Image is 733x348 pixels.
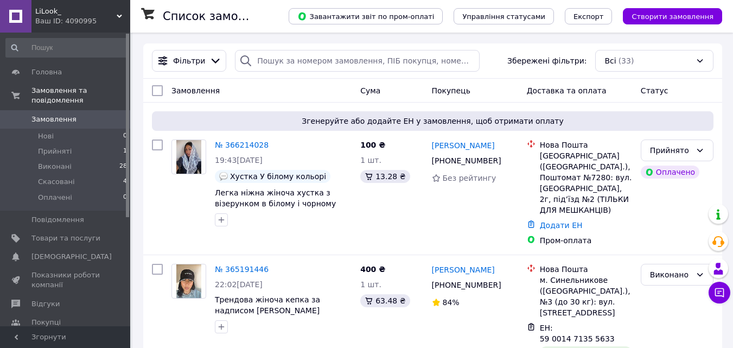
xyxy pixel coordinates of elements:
[527,86,607,95] span: Доставка та оплата
[171,140,206,174] a: Фото товару
[612,11,722,20] a: Створити замовлення
[215,265,269,274] a: № 365191446
[119,162,127,172] span: 28
[38,177,75,187] span: Скасовані
[38,131,54,141] span: Нові
[454,8,554,24] button: Управління статусами
[360,141,385,149] span: 100 ₴
[31,115,77,124] span: Замовлення
[360,86,380,95] span: Cума
[462,12,545,21] span: Управління статусами
[123,147,127,156] span: 1
[31,86,130,105] span: Замовлення та повідомлення
[360,280,381,289] span: 1 шт.
[230,172,326,181] span: Хустка У білому кольорі
[215,295,320,315] a: Трендова жіноча кепка за надписом [PERSON_NAME]
[443,174,496,182] span: Без рейтингу
[38,193,72,203] span: Оплачені
[619,56,634,65] span: (33)
[430,277,503,293] div: [PHONE_NUMBER]
[443,298,460,307] span: 84%
[163,10,273,23] h1: Список замовлень
[540,150,632,216] div: [GEOGRAPHIC_DATA] ([GEOGRAPHIC_DATA].), Поштомат №7280: вул. [GEOGRAPHIC_DATA], 2г, під’їзд №2 (Т...
[31,318,61,327] span: Покупці
[173,55,205,66] span: Фільтри
[176,140,202,174] img: Фото товару
[641,166,699,179] div: Оплачено
[540,324,615,343] span: ЕН: 59 0014 7135 5633
[215,141,269,149] a: № 366214028
[289,8,443,24] button: Завантажити звіт по пром-оплаті
[540,221,583,230] a: Додати ЕН
[31,270,100,290] span: Показники роботи компанії
[215,156,263,164] span: 19:43[DATE]
[156,116,709,126] span: Згенеруйте або додайте ЕН у замовлення, щоб отримати оплату
[573,12,604,21] span: Експорт
[360,156,381,164] span: 1 шт.
[650,269,691,281] div: Виконано
[432,140,495,151] a: [PERSON_NAME]
[5,38,128,58] input: Пошук
[123,193,127,203] span: 0
[709,282,730,303] button: Чат з покупцем
[176,264,202,298] img: Фото товару
[31,67,62,77] span: Головна
[507,55,587,66] span: Збережені фільтри:
[38,162,72,172] span: Виконані
[360,170,410,183] div: 13.28 ₴
[38,147,72,156] span: Прийняті
[31,233,100,243] span: Товари та послуги
[235,50,480,72] input: Пошук за номером замовлення, ПІБ покупця, номером телефону, Email, номером накладної
[540,275,632,318] div: м. Синельникове ([GEOGRAPHIC_DATA].), №3 (до 30 кг): вул. [STREET_ADDRESS]
[641,86,668,95] span: Статус
[215,188,336,219] a: Легка ніжна жіноча хустка з візерунком в білому і чорному кольорах, 100/100
[297,11,434,21] span: Завантажити звіт по пром-оплаті
[215,280,263,289] span: 22:02[DATE]
[432,86,470,95] span: Покупець
[171,264,206,299] a: Фото товару
[632,12,713,21] span: Створити замовлення
[171,86,220,95] span: Замовлення
[31,299,60,309] span: Відгуки
[623,8,722,24] button: Створити замовлення
[540,140,632,150] div: Нова Пошта
[540,264,632,275] div: Нова Пошта
[430,153,503,168] div: [PHONE_NUMBER]
[35,7,117,16] span: LiLook_
[31,252,112,262] span: [DEMOGRAPHIC_DATA]
[650,144,691,156] div: Прийнято
[123,177,127,187] span: 4
[31,215,84,225] span: Повідомлення
[565,8,613,24] button: Експорт
[360,294,410,307] div: 63.48 ₴
[540,235,632,246] div: Пром-оплата
[35,16,130,26] div: Ваш ID: 4090995
[604,55,616,66] span: Всі
[123,131,127,141] span: 0
[219,172,228,181] img: :speech_balloon:
[432,264,495,275] a: [PERSON_NAME]
[360,265,385,274] span: 400 ₴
